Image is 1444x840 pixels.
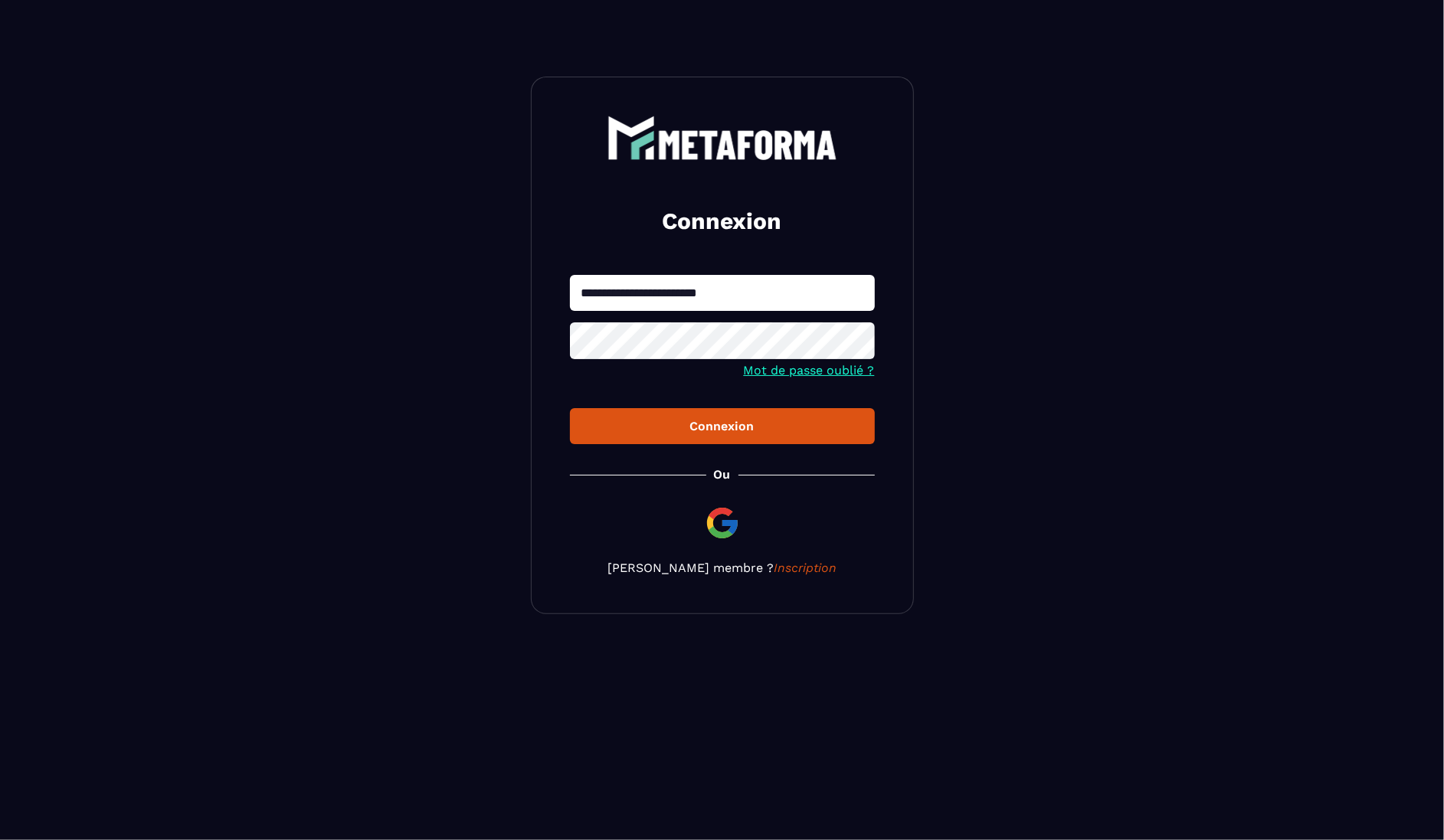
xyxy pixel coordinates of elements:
[570,408,875,444] button: Connexion
[588,206,856,237] h2: Connexion
[570,561,875,575] p: [PERSON_NAME] membre ?
[774,561,837,575] a: Inscription
[714,467,731,482] p: Ou
[607,116,837,160] img: logo
[744,363,875,378] a: Mot de passe oublié ?
[582,419,863,433] div: Connexion
[570,116,875,160] a: logo
[704,505,741,541] img: google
